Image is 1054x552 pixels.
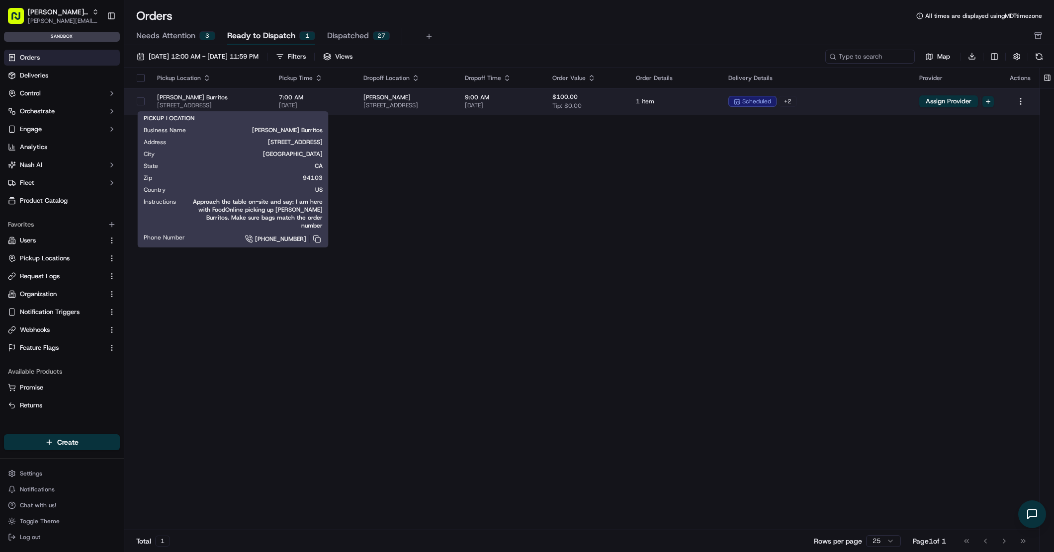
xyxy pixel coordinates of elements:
[4,322,120,338] button: Webhooks
[279,101,347,109] span: [DATE]
[174,162,323,170] span: CA
[20,290,57,299] span: Organization
[919,74,994,82] div: Provider
[4,482,120,496] button: Notifications
[199,31,215,40] div: 3
[8,290,104,299] a: Organization
[728,74,903,82] div: Delivery Details
[919,95,978,107] button: Assign Provider
[636,74,712,82] div: Order Details
[10,40,181,56] p: Welcome 👋
[4,193,120,209] a: Product Catalog
[136,30,195,42] span: Needs Attention
[202,126,323,134] span: [PERSON_NAME] Burritos
[779,96,797,107] div: + 2
[201,234,323,244] a: [PHONE_NUMBER]
[10,145,18,153] div: 📗
[28,7,88,17] button: [PERSON_NAME] Org
[28,17,99,25] span: [PERSON_NAME][EMAIL_ADDRESS][DOMAIN_NAME]
[4,434,120,450] button: Create
[144,162,158,170] span: State
[20,107,55,116] span: Orchestrate
[155,536,170,547] div: 1
[157,93,263,101] span: [PERSON_NAME] Burritos
[20,485,55,493] span: Notifications
[4,4,103,28] button: [PERSON_NAME] Org[PERSON_NAME][EMAIL_ADDRESS][DOMAIN_NAME]
[94,144,160,154] span: API Documentation
[552,93,578,101] span: $100.00
[144,198,176,206] span: Instructions
[20,160,42,169] span: Nash AI
[1018,500,1046,528] button: Open chat
[288,52,306,61] div: Filters
[20,89,41,98] span: Control
[20,144,76,154] span: Knowledge Base
[8,272,104,281] a: Request Logs
[192,198,323,230] span: Approach the table on-site and say: I am here with FoodOnline picking up [PERSON_NAME] Burritos. ...
[4,250,120,266] button: Pickup Locations
[919,51,957,63] button: Map
[4,157,120,173] button: Nash AI
[20,143,47,152] span: Analytics
[6,140,80,158] a: 📗Knowledge Base
[144,138,166,146] span: Address
[157,101,263,109] span: [STREET_ADDRESS]
[20,308,80,316] span: Notification Triggers
[20,71,48,80] span: Deliveries
[363,93,449,101] span: [PERSON_NAME]
[144,174,152,182] span: Zip
[8,236,104,245] a: Users
[255,235,306,243] span: [PHONE_NUMBER]
[182,138,323,146] span: [STREET_ADDRESS]
[4,304,120,320] button: Notification Triggers
[4,530,120,544] button: Log out
[10,95,28,113] img: 1736555255976-a54dd68f-1ca7-489b-9aae-adbdc363a1c4
[20,401,42,410] span: Returns
[4,286,120,302] button: Organization
[10,10,30,30] img: Nash
[636,97,712,105] span: 1 item
[4,268,120,284] button: Request Logs
[99,168,120,176] span: Pylon
[925,12,1042,20] span: All times are displayed using MDT timezone
[279,93,347,101] span: 7:00 AM
[4,85,120,101] button: Control
[171,150,323,158] span: [GEOGRAPHIC_DATA]
[4,121,120,137] button: Engage
[20,125,42,134] span: Engage
[552,102,582,110] span: Tip: $0.00
[4,68,120,83] a: Deliveries
[4,364,120,380] div: Available Products
[227,30,295,42] span: Ready to Dispatch
[20,254,70,263] span: Pickup Locations
[363,74,449,82] div: Dropoff Location
[80,140,164,158] a: 💻API Documentation
[363,101,449,109] span: [STREET_ADDRESS]
[373,31,390,40] div: 27
[181,186,323,194] span: US
[299,31,315,40] div: 1
[168,174,323,182] span: 94103
[552,74,620,82] div: Order Value
[319,50,357,64] button: Views
[20,178,34,187] span: Fleet
[1032,50,1046,64] button: Refresh
[8,383,116,392] a: Promise
[271,50,310,64] button: Filters
[913,536,946,546] div: Page 1 of 1
[465,101,536,109] span: [DATE]
[20,533,40,541] span: Log out
[144,150,155,158] span: City
[4,32,120,42] div: sandbox
[465,93,536,101] span: 9:00 AM
[70,168,120,176] a: Powered byPylon
[4,175,120,191] button: Fleet
[465,74,536,82] div: Dropoff Time
[4,467,120,480] button: Settings
[149,52,259,61] span: [DATE] 12:00 AM - [DATE] 11:59 PM
[20,53,40,62] span: Orders
[4,397,120,413] button: Returns
[8,343,104,352] a: Feature Flags
[132,50,263,64] button: [DATE] 12:00 AM - [DATE] 11:59 PM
